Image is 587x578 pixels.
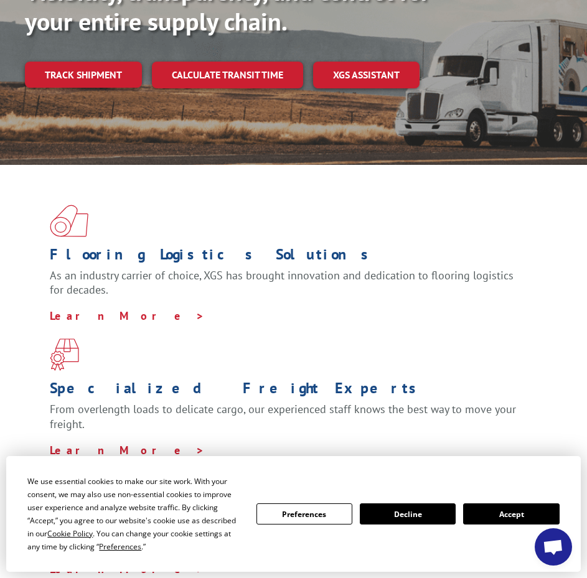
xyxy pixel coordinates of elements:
[50,381,528,402] h1: Specialized Freight Experts
[463,503,559,524] button: Accept
[27,475,241,553] div: We use essential cookies to make our site work. With your consent, we may also use non-essential ...
[360,503,456,524] button: Decline
[25,62,142,88] a: Track shipment
[47,528,93,539] span: Cookie Policy
[256,503,352,524] button: Preferences
[50,309,205,323] a: Learn More >
[50,338,79,371] img: xgs-icon-focused-on-flooring-red
[6,456,581,572] div: Cookie Consent Prompt
[50,443,205,457] a: Learn More >
[50,402,528,443] p: From overlength loads to delicate cargo, our experienced staff knows the best way to move your fr...
[50,268,514,297] span: As an industry carrier of choice, XGS has brought innovation and dedication to flooring logistics...
[50,247,528,268] h1: Flooring Logistics Solutions
[535,528,572,566] div: Open chat
[152,62,303,88] a: Calculate transit time
[50,205,88,237] img: xgs-icon-total-supply-chain-intelligence-red
[99,541,141,552] span: Preferences
[313,62,420,88] a: XGS ASSISTANT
